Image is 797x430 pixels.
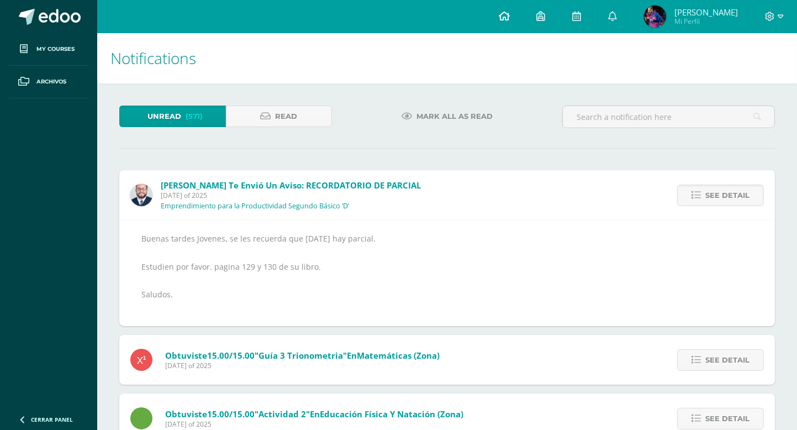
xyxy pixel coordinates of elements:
span: Cerrar panel [31,416,73,423]
span: See detail [705,185,750,206]
img: b97d4e65b4f0a78ab777af2f03066293.png [644,6,666,28]
span: Archivos [36,77,66,86]
a: Unread(571) [119,106,226,127]
a: Mark all as read [388,106,506,127]
span: [PERSON_NAME] te envió un aviso: RECORDATORIO DE PARCIAL [161,180,421,191]
span: Read [275,106,297,127]
span: [DATE] of 2025 [161,191,421,200]
p: Emprendimiento para la Productividad Segundo Básico ‘D’ [161,202,349,211]
span: Obtuviste en [165,408,463,419]
span: 15.00/15.00 [207,350,255,361]
a: Archivos [9,66,88,98]
img: eaa624bfc361f5d4e8a554d75d1a3cf6.png [130,184,152,206]
span: [PERSON_NAME] [674,7,738,18]
div: Buenas tardes Jovenes, se les recuerda que [DATE] hay parcial. Estudien por favor. pagina 129 y 1... [141,232,753,315]
input: Search a notification here [563,106,774,128]
span: Notifications [110,48,196,69]
span: Mark all as read [416,106,493,127]
span: [DATE] of 2025 [165,419,463,429]
span: See detail [705,350,750,370]
span: "Actividad 2" [255,408,310,419]
span: Matemáticas (Zona) [357,350,440,361]
span: Educación Física y Natación (Zona) [320,408,463,419]
span: Obtuviste en [165,350,440,361]
span: (571) [186,106,203,127]
span: [DATE] of 2025 [165,361,440,370]
span: 15.00/15.00 [207,408,255,419]
span: My courses [36,45,75,54]
span: See detail [705,408,750,429]
a: My courses [9,33,88,66]
span: Unread [147,106,181,127]
a: Read [226,106,332,127]
span: "Guía 3 Trionometria" [255,350,347,361]
span: Mi Perfil [674,17,738,26]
